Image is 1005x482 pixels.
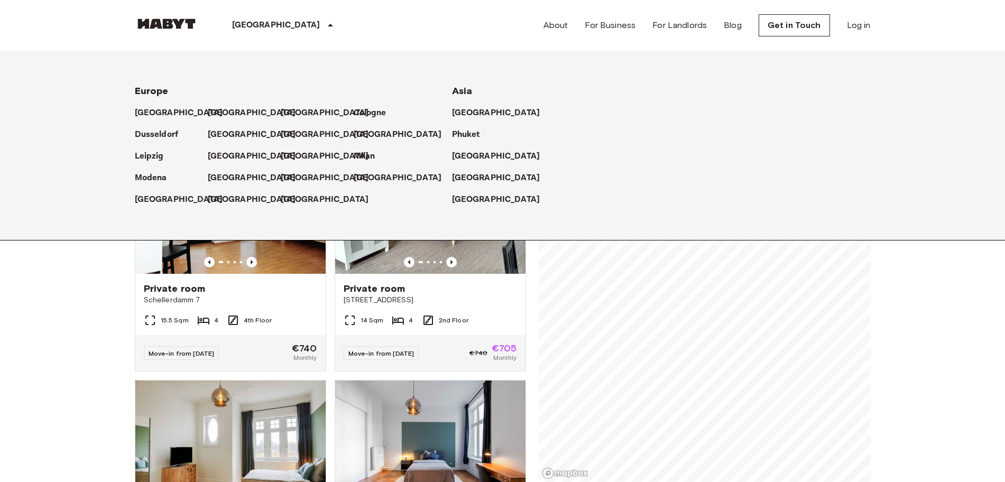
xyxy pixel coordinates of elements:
a: Get in Touch [759,14,830,36]
a: [GEOGRAPHIC_DATA] [452,150,551,163]
a: Blog [724,19,742,32]
span: Move-in from [DATE] [149,349,215,357]
a: Modena [135,172,178,184]
a: Log in [847,19,871,32]
p: [GEOGRAPHIC_DATA] [135,107,223,119]
p: [GEOGRAPHIC_DATA] [281,150,369,163]
a: Marketing picture of unit DE-03-039-04MPrevious imagePrevious imagePrivate roomSchellerdamm 715.5... [135,146,326,372]
a: [GEOGRAPHIC_DATA] [208,193,307,206]
a: [GEOGRAPHIC_DATA] [452,193,551,206]
a: For Landlords [652,19,707,32]
a: [GEOGRAPHIC_DATA] [281,150,380,163]
span: 4 [409,316,413,325]
p: Leipzig [135,150,164,163]
a: [GEOGRAPHIC_DATA] [281,107,380,119]
p: Dusseldorf [135,128,179,141]
p: [GEOGRAPHIC_DATA] [208,150,296,163]
a: [GEOGRAPHIC_DATA] [135,193,234,206]
a: Leipzig [135,150,174,163]
img: Habyt [135,18,198,29]
span: Europe [135,85,169,97]
a: Phuket [452,128,491,141]
a: Cologne [354,107,397,119]
a: [GEOGRAPHIC_DATA] [452,172,551,184]
p: [GEOGRAPHIC_DATA] [354,128,442,141]
p: [GEOGRAPHIC_DATA] [452,172,540,184]
a: Milan [354,150,386,163]
span: Move-in from [DATE] [348,349,414,357]
span: €740 [292,344,317,353]
a: [GEOGRAPHIC_DATA] [354,128,453,141]
a: [GEOGRAPHIC_DATA] [135,107,234,119]
p: Phuket [452,128,480,141]
p: [GEOGRAPHIC_DATA] [281,107,369,119]
p: [GEOGRAPHIC_DATA] [208,193,296,206]
p: [GEOGRAPHIC_DATA] [135,193,223,206]
a: Mapbox logo [542,467,588,479]
p: [GEOGRAPHIC_DATA] [281,193,369,206]
a: [GEOGRAPHIC_DATA] [281,193,380,206]
span: [STREET_ADDRESS] [344,295,517,305]
span: Asia [452,85,473,97]
span: 4th Floor [244,316,272,325]
a: Dusseldorf [135,128,189,141]
span: 15.5 Sqm [161,316,189,325]
span: Private room [344,282,405,295]
p: [GEOGRAPHIC_DATA] [452,107,540,119]
p: [GEOGRAPHIC_DATA] [281,172,369,184]
a: [GEOGRAPHIC_DATA] [208,128,307,141]
p: [GEOGRAPHIC_DATA] [208,128,296,141]
p: [GEOGRAPHIC_DATA] [452,150,540,163]
span: Monthly [293,353,317,363]
a: Marketing picture of unit DE-03-015-02MPrevious imagePrevious imagePrivate room[STREET_ADDRESS]14... [335,146,526,372]
p: [GEOGRAPHIC_DATA] [281,128,369,141]
span: 4 [214,316,218,325]
span: €705 [492,344,517,353]
span: Schellerdamm 7 [144,295,317,305]
a: [GEOGRAPHIC_DATA] [208,150,307,163]
p: [GEOGRAPHIC_DATA] [232,19,320,32]
p: Cologne [354,107,386,119]
a: [GEOGRAPHIC_DATA] [208,172,307,184]
span: Monthly [493,353,517,363]
a: [GEOGRAPHIC_DATA] [281,128,380,141]
p: [GEOGRAPHIC_DATA] [452,193,540,206]
span: 2nd Floor [439,316,468,325]
button: Previous image [404,257,414,267]
button: Previous image [446,257,457,267]
p: Milan [354,150,375,163]
span: 14 Sqm [361,316,384,325]
p: Modena [135,172,167,184]
a: [GEOGRAPHIC_DATA] [452,107,551,119]
a: [GEOGRAPHIC_DATA] [208,107,307,119]
p: [GEOGRAPHIC_DATA] [208,107,296,119]
button: Previous image [204,257,215,267]
a: [GEOGRAPHIC_DATA] [354,172,453,184]
p: [GEOGRAPHIC_DATA] [208,172,296,184]
p: [GEOGRAPHIC_DATA] [354,172,442,184]
span: Private room [144,282,206,295]
button: Previous image [246,257,257,267]
a: For Business [585,19,635,32]
a: About [543,19,568,32]
a: [GEOGRAPHIC_DATA] [281,172,380,184]
span: €740 [469,348,487,358]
